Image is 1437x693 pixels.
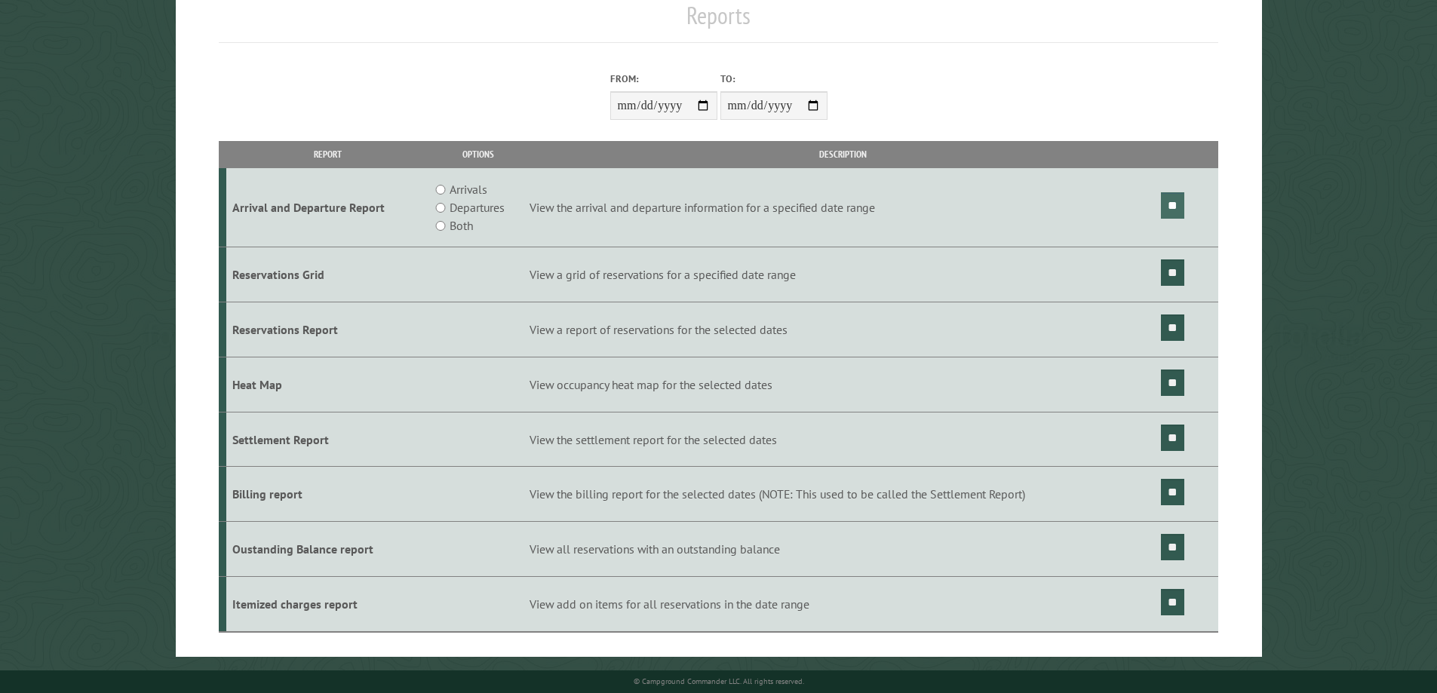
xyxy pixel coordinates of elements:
[450,180,487,198] label: Arrivals
[527,141,1159,167] th: Description
[527,168,1159,247] td: View the arrival and departure information for a specified date range
[428,141,527,167] th: Options
[226,412,429,467] td: Settlement Report
[219,1,1219,42] h1: Reports
[226,522,429,577] td: Oustanding Balance report
[527,247,1159,302] td: View a grid of reservations for a specified date range
[527,467,1159,522] td: View the billing report for the selected dates (NOTE: This used to be called the Settlement Report)
[226,357,429,412] td: Heat Map
[527,522,1159,577] td: View all reservations with an outstanding balance
[226,247,429,302] td: Reservations Grid
[610,72,717,86] label: From:
[527,412,1159,467] td: View the settlement report for the selected dates
[450,198,505,216] label: Departures
[450,216,473,235] label: Both
[226,141,429,167] th: Report
[226,467,429,522] td: Billing report
[226,168,429,247] td: Arrival and Departure Report
[527,577,1159,632] td: View add on items for all reservations in the date range
[527,302,1159,357] td: View a report of reservations for the selected dates
[527,357,1159,412] td: View occupancy heat map for the selected dates
[226,577,429,632] td: Itemized charges report
[226,302,429,357] td: Reservations Report
[720,72,828,86] label: To:
[634,676,804,686] small: © Campground Commander LLC. All rights reserved.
